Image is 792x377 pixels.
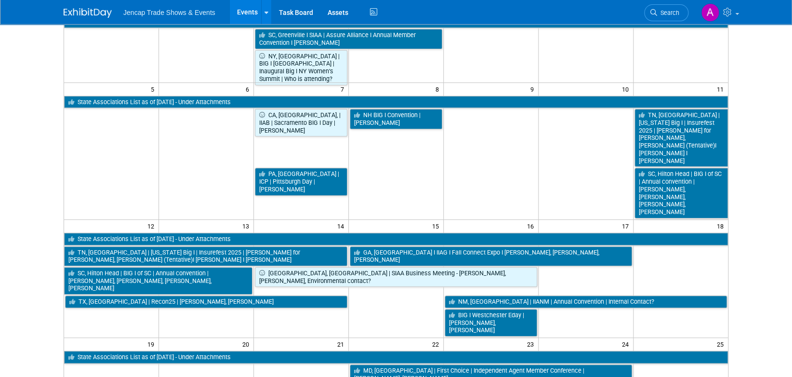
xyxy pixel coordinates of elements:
[65,296,347,308] a: TX, [GEOGRAPHIC_DATA] | Recon25 | [PERSON_NAME], [PERSON_NAME]
[336,220,348,232] span: 14
[435,83,443,95] span: 8
[340,83,348,95] span: 7
[64,8,112,18] img: ExhibitDay
[64,267,252,295] a: SC, Hilton Head | BIG I of SC | Annual convention | [PERSON_NAME], [PERSON_NAME], [PERSON_NAME], ...
[241,338,253,350] span: 20
[64,233,728,245] a: State Associations List as of [DATE] - Under Attachments
[255,109,347,136] a: CA, [GEOGRAPHIC_DATA], | IIAB | Sacramento BIG I Day | [PERSON_NAME]
[621,338,633,350] span: 24
[336,338,348,350] span: 21
[146,338,158,350] span: 19
[657,9,679,16] span: Search
[431,338,443,350] span: 22
[431,220,443,232] span: 15
[146,220,158,232] span: 12
[716,338,728,350] span: 25
[634,109,728,167] a: TN, [GEOGRAPHIC_DATA] | [US_STATE] Big I | Insurefest 2025 | [PERSON_NAME] for [PERSON_NAME], [PE...
[644,4,688,21] a: Search
[350,109,442,129] a: NH BIG I Convention | [PERSON_NAME]
[716,83,728,95] span: 11
[634,168,728,218] a: SC, Hilton Head | BIG I of SC | Annual convention | [PERSON_NAME], [PERSON_NAME], [PERSON_NAME], ...
[64,96,728,108] a: State Associations List as of [DATE] - Under Attachments
[526,220,538,232] span: 16
[445,309,537,337] a: BIG I Westchester Eday | [PERSON_NAME], [PERSON_NAME]
[241,220,253,232] span: 13
[716,220,728,232] span: 18
[64,246,347,266] a: TN, [GEOGRAPHIC_DATA] | [US_STATE] Big I | Insurefest 2025 | [PERSON_NAME] for [PERSON_NAME], [PE...
[526,338,538,350] span: 23
[701,3,719,22] img: Allison Sharpe
[64,351,728,364] a: State Associations List as of [DATE] - Under Attachments
[255,50,347,85] a: NY, [GEOGRAPHIC_DATA] | BIG I [GEOGRAPHIC_DATA] | Inaugural Big I NY Women’s Summit | Who is atte...
[255,267,537,287] a: [GEOGRAPHIC_DATA], [GEOGRAPHIC_DATA] | SIAA Business Meeting - [PERSON_NAME], [PERSON_NAME], Envi...
[529,83,538,95] span: 9
[621,220,633,232] span: 17
[123,9,215,16] span: Jencap Trade Shows & Events
[245,83,253,95] span: 6
[621,83,633,95] span: 10
[445,296,727,308] a: NM, [GEOGRAPHIC_DATA] | IIANM | Annual Convention | Internal Contact?
[255,168,347,195] a: PA, [GEOGRAPHIC_DATA] | ICP | Pittsburgh Day | [PERSON_NAME]
[255,29,442,49] a: SC, Greenville I SIAA | Assure Alliance I Annual Member Convention I [PERSON_NAME]
[150,83,158,95] span: 5
[350,246,632,266] a: GA, [GEOGRAPHIC_DATA] I IIAG I Fall Connect Expo I [PERSON_NAME], [PERSON_NAME], [PERSON_NAME]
